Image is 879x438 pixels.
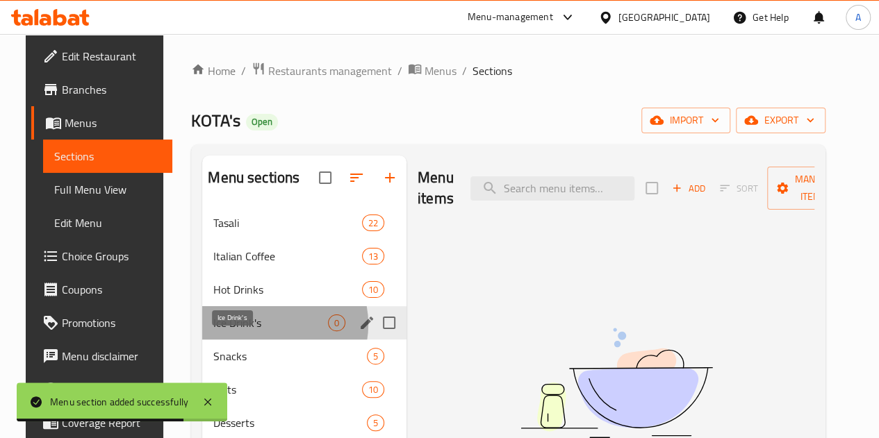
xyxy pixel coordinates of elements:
[470,176,634,201] input: search
[418,167,454,209] h2: Menu items
[191,62,236,79] a: Home
[473,62,512,79] span: Sections
[362,248,384,264] div: items
[54,214,161,231] span: Edit Menu
[363,217,384,230] span: 22
[362,281,384,298] div: items
[362,214,384,231] div: items
[340,161,373,194] span: Sort sections
[652,112,719,129] span: import
[202,339,406,373] div: Snacks5
[50,394,188,410] div: Menu section added successfully
[641,108,730,133] button: import
[62,281,161,298] span: Coupons
[31,73,172,106] a: Branches
[31,306,172,339] a: Promotions
[368,350,384,363] span: 5
[213,214,361,231] span: Tasali
[367,348,384,364] div: items
[202,239,406,273] div: Italian Coffee13
[31,273,172,306] a: Coupons
[368,416,384,430] span: 5
[202,273,406,306] div: Hot Drinks10
[202,206,406,239] div: Tasali22
[363,250,384,263] span: 13
[778,171,849,205] span: Manage items
[246,116,278,128] span: Open
[213,348,367,364] span: Snacks
[43,173,172,206] a: Full Menu View
[329,317,345,330] span: 0
[202,373,406,406] div: Nuts10
[43,206,172,239] a: Edit Menu
[62,381,161,398] span: Upsell
[213,248,361,264] span: Italian Coffee
[65,115,161,131] span: Menus
[362,381,384,398] div: items
[670,180,707,196] span: Add
[666,178,711,199] span: Add item
[54,148,161,165] span: Sections
[54,181,161,198] span: Full Menu View
[213,381,361,398] span: Nuts
[767,167,860,210] button: Manage items
[855,10,861,25] span: A
[31,106,172,140] a: Menus
[62,348,161,364] span: Menu disclaimer
[191,105,240,136] span: KOTA's
[241,62,246,79] li: /
[31,339,172,373] a: Menu disclaimer
[62,81,161,98] span: Branches
[62,314,161,331] span: Promotions
[711,178,767,199] span: Sort items
[43,140,172,173] a: Sections
[363,283,384,296] span: 10
[213,314,328,331] span: Ice Drink's
[268,62,392,79] span: Restaurants management
[202,306,406,339] div: Ice Drink's0edit
[62,248,161,264] span: Choice Groups
[31,40,172,73] a: Edit Restaurant
[736,108,825,133] button: export
[208,167,299,188] h2: Menu sections
[213,414,367,431] span: Desserts
[246,114,278,130] div: Open
[31,239,172,273] a: Choice Groups
[747,112,814,129] span: export
[356,312,377,333] button: edit
[408,62,457,80] a: Menus
[462,62,467,79] li: /
[62,414,161,431] span: Coverage Report
[252,62,392,80] a: Restaurants management
[31,373,172,406] a: Upsell
[62,48,161,65] span: Edit Restaurant
[425,62,457,79] span: Menus
[618,10,710,25] div: [GEOGRAPHIC_DATA]
[363,383,384,396] span: 10
[666,178,711,199] button: Add
[191,62,825,80] nav: breadcrumb
[367,414,384,431] div: items
[397,62,402,79] li: /
[213,281,361,298] span: Hot Drinks
[311,163,340,192] span: Select all sections
[468,9,553,26] div: Menu-management
[373,161,406,194] button: Add section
